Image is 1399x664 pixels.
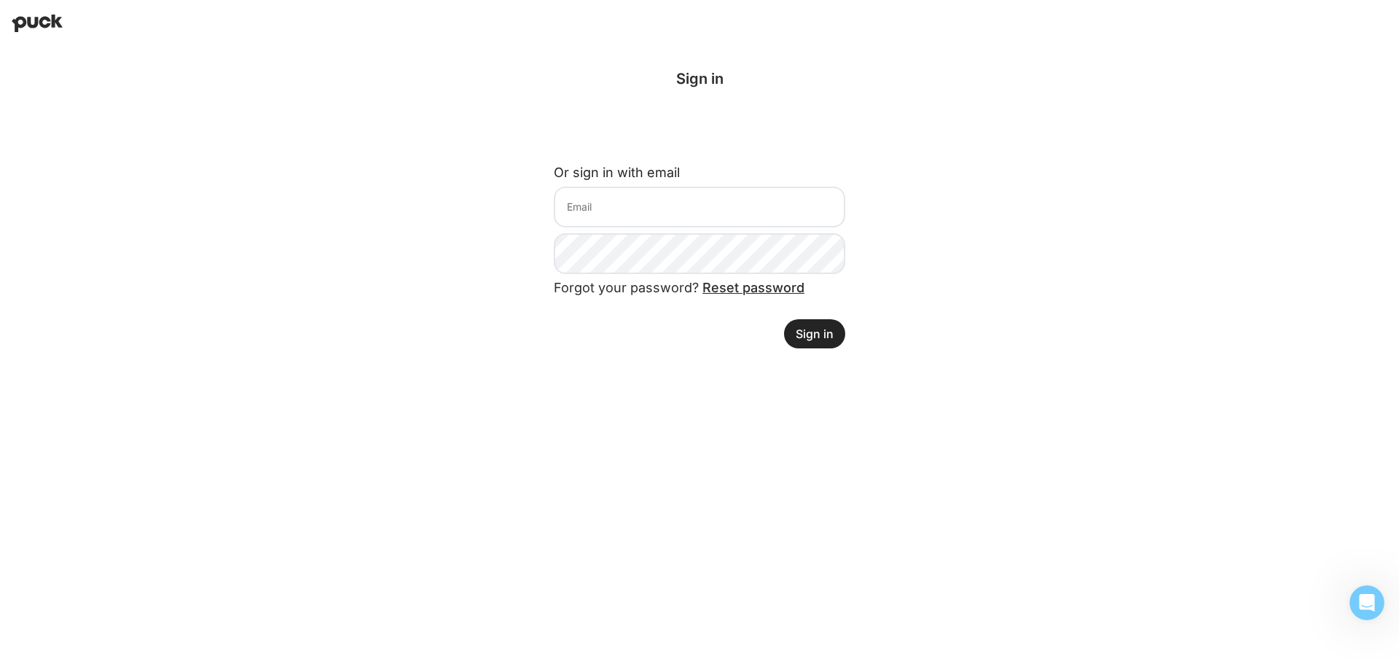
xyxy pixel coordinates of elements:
[554,280,804,295] span: Forgot your password?
[784,319,845,348] button: Sign in
[554,70,845,87] div: Sign in
[1349,585,1384,620] iframe: Intercom live chat
[554,165,680,180] label: Or sign in with email
[554,187,845,227] input: Email
[702,280,804,295] a: Reset password
[12,15,63,32] img: Puck home
[546,112,853,144] iframe: Sign in with Google Button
